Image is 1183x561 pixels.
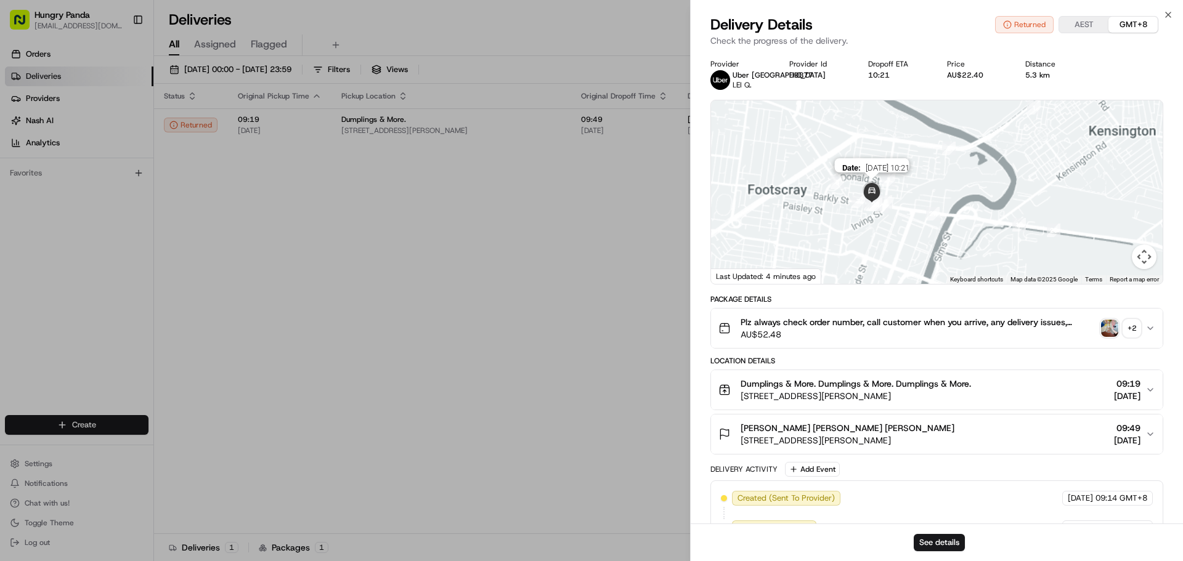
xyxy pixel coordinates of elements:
span: 09:19 [1114,377,1140,390]
button: Keyboard shortcuts [950,275,1003,284]
a: Terms [1085,276,1102,283]
span: [STREET_ADDRESS][PERSON_NAME] [741,434,954,446]
span: 09:14 GMT+8 [1096,493,1147,504]
div: Package Details [710,294,1163,304]
button: GMT+8 [1108,17,1158,33]
div: Delivery Activity [710,464,778,474]
div: Past conversations [12,160,79,170]
button: D9B77 [789,70,813,80]
div: AU$22.40 [947,70,1006,80]
div: 9 [879,195,892,209]
img: 1736555255976-a54dd68f-1ca7-489b-9aae-adbdc363a1c4 [25,225,35,235]
span: [STREET_ADDRESS][PERSON_NAME] [741,390,971,402]
span: Created (Sent To Provider) [738,493,835,504]
span: 8月15日 [47,191,76,201]
div: 3 [882,173,895,187]
span: [DATE] [1068,493,1093,504]
p: Check the progress of the delivery. [710,34,1163,47]
span: API Documentation [116,275,198,288]
div: Price [947,59,1006,69]
div: Distance [1025,59,1084,69]
img: Google [714,268,755,284]
div: Provider [710,59,770,69]
img: 1736555255976-a54dd68f-1ca7-489b-9aae-adbdc363a1c4 [12,118,35,140]
div: Dropoff ETA [868,59,927,69]
span: 09:49 [1114,422,1140,434]
span: Uber [GEOGRAPHIC_DATA] [733,70,826,80]
div: Location Details [710,356,1163,366]
span: AU$52.48 [741,328,1096,341]
a: Powered byPylon [87,305,149,315]
p: Welcome 👋 [12,49,224,69]
span: [DATE] [1114,434,1140,446]
img: 1727276513143-84d647e1-66c0-4f92-a045-3c9f9f5dfd92 [26,118,48,140]
span: • [102,224,107,234]
button: Map camera controls [1132,244,1157,269]
img: Nash [12,12,37,37]
div: 10:21 [868,70,927,80]
div: 27 [926,207,940,220]
button: Dumplings & More. Dumplings & More. Dumplings & More.[STREET_ADDRESS][PERSON_NAME]09:19[DATE] [711,370,1163,410]
span: Map data ©2025 Google [1010,276,1078,283]
span: Knowledge Base [25,275,94,288]
span: Pylon [123,305,149,315]
div: 7 [852,195,865,208]
span: [PERSON_NAME] [38,224,100,234]
div: 6 [866,198,880,211]
span: Plz always check order number, call customer when you arrive, any delivery issues, Contact WhatsA... [741,316,1096,328]
div: 10 [1012,218,1026,232]
button: [PERSON_NAME] [PERSON_NAME] [PERSON_NAME][STREET_ADDRESS][PERSON_NAME]09:49[DATE] [711,414,1163,454]
button: AEST [1059,17,1108,33]
div: We're available if you need us! [55,130,169,140]
div: 5.3 km [1025,70,1084,80]
span: [DATE] 10:21 [865,163,909,172]
span: [DATE] [1068,522,1093,533]
button: See details [914,534,965,551]
div: Last Updated: 4 minutes ago [711,268,821,284]
button: Plz always check order number, call customer when you arrive, any delivery issues, Contact WhatsA... [711,309,1163,348]
span: [PERSON_NAME] [PERSON_NAME] [PERSON_NAME] [741,422,954,434]
div: 8 [831,176,844,189]
img: Asif Zaman Khan [12,212,32,232]
div: 📗 [12,276,22,286]
a: 📗Knowledge Base [7,270,99,293]
input: Clear [32,79,203,92]
a: Report a map error [1110,276,1159,283]
div: 1 [1027,101,1041,115]
a: Open this area in Google Maps (opens a new window) [714,268,755,284]
button: photo_proof_of_pickup image+2 [1101,320,1140,337]
div: Provider Id [789,59,848,69]
div: 28 [869,198,882,211]
div: + 2 [1123,320,1140,337]
div: 💻 [104,276,114,286]
span: [DATE] [1114,390,1140,402]
span: 09:14 GMT+8 [1096,522,1147,533]
span: Date : [842,163,860,172]
span: 8月7日 [109,224,133,234]
button: Returned [995,16,1054,33]
div: 2 [942,142,956,155]
img: photo_proof_of_pickup image [1101,320,1118,337]
span: • [41,191,45,201]
div: Start new chat [55,118,202,130]
button: Start new chat [209,121,224,136]
button: Add Event [785,462,840,477]
span: LEI Q. [733,80,752,90]
span: Delivery Details [710,15,813,34]
div: 26 [1047,224,1060,237]
button: See all [191,158,224,172]
span: Not Assigned Driver [738,522,811,533]
a: 💻API Documentation [99,270,203,293]
img: uber-new-logo.jpeg [710,70,730,90]
span: Dumplings & More. Dumplings & More. Dumplings & More. [741,377,971,390]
